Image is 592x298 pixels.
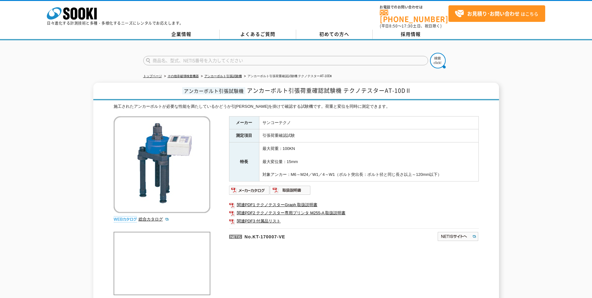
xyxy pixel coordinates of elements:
[467,10,520,17] strong: お見積り･お問い合わせ
[229,201,479,209] a: 関連PDF1 テクノテスターGraph 取扱説明書
[229,228,377,243] p: No.KT-170007-VE
[430,53,446,68] img: btn_search.png
[373,30,449,39] a: 採用情報
[259,142,478,181] td: 最大荷重：100KN 最大変位量：15mm 対象アンカー：M6～M24／W1／4～W1（ボルト突出長：ボルト径と同じ長さ以上～120mm以下）
[229,217,479,225] a: 関連PDF3 付属品リスト
[143,74,162,78] a: トップページ
[139,217,169,221] a: 総合カタログ
[204,74,242,78] a: アンカーボルト引張試験機
[319,31,349,37] span: 初めての方へ
[243,73,332,80] li: アンカーボルト引張荷重確認試験機 テクノテスターAT-10DⅡ
[448,5,545,22] a: お見積り･お問い合わせはこちら
[114,216,137,222] img: webカタログ
[380,23,442,29] span: (平日 ～ 土日、祝日除く)
[247,86,411,95] span: アンカーボルト引張荷重確認試験機 テクノテスターAT-10DⅡ
[389,23,398,29] span: 8:50
[47,21,183,25] p: 日々進化する計測技術と多種・多様化するニーズにレンタルでお応えします。
[437,231,479,241] img: NETISサイトへ
[229,116,259,129] th: メーカー
[229,189,270,194] a: メーカーカタログ
[114,116,210,213] img: アンカーボルト引張荷重確認試験機 テクノテスターAT-10DⅡ
[402,23,413,29] span: 17:30
[182,87,245,94] span: アンカーボルト引張試験機
[380,10,448,22] a: [PHONE_NUMBER]
[229,142,259,181] th: 特長
[380,5,448,9] span: お電話でのお問い合わせは
[168,74,199,78] a: その他非破壊検査機器
[270,189,311,194] a: 取扱説明書
[220,30,296,39] a: よくあるご質問
[296,30,373,39] a: 初めての方へ
[114,103,479,110] div: 施工されたアンカーボルトが必要な性能を満たしているかどうか引[PERSON_NAME]を掛けて確認する試験機です。荷重と変位を同時に測定できます。
[229,129,259,142] th: 測定項目
[259,116,478,129] td: サンコーテクノ
[270,185,311,195] img: 取扱説明書
[229,209,479,217] a: 関連PDF2 テクノテスター専用プリンタ M255-A 取扱説明書
[455,9,538,18] span: はこちら
[259,129,478,142] td: 引張荷重確認試験
[229,185,270,195] img: メーカーカタログ
[143,30,220,39] a: 企業情報
[143,56,428,65] input: 商品名、型式、NETIS番号を入力してください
